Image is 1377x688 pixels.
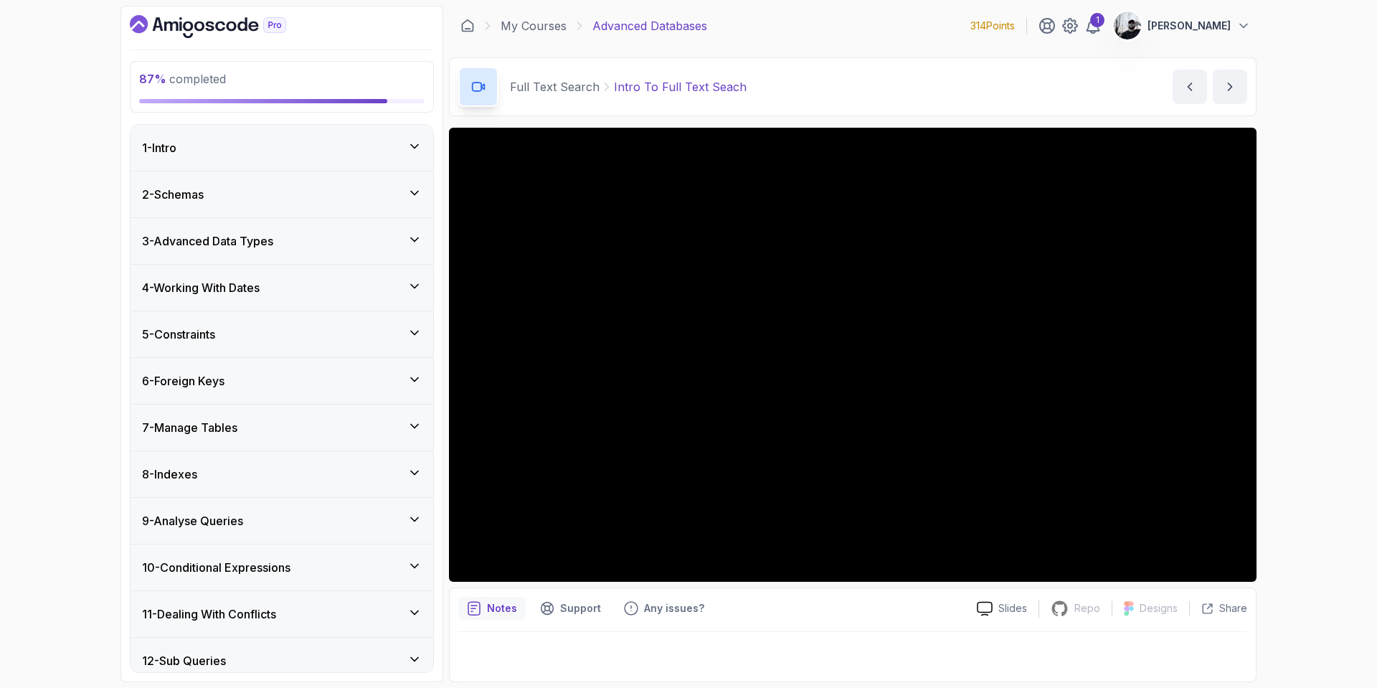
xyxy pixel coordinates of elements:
[1114,12,1141,39] img: user profile image
[970,19,1015,33] p: 314 Points
[460,19,475,33] a: Dashboard
[1213,70,1247,104] button: next content
[131,358,433,404] button: 6-Foreign Keys
[142,512,243,529] h3: 9 - Analyse Queries
[1189,601,1247,616] button: Share
[1090,13,1104,27] div: 1
[501,17,567,34] a: My Courses
[142,559,290,576] h3: 10 - Conditional Expressions
[131,638,433,684] button: 12-Sub Queries
[131,591,433,637] button: 11-Dealing With Conflicts
[560,601,601,616] p: Support
[130,15,319,38] a: Dashboard
[131,171,433,217] button: 2-Schemas
[615,597,713,620] button: Feedback button
[142,419,237,436] h3: 7 - Manage Tables
[142,279,260,296] h3: 4 - Working With Dates
[510,78,600,95] p: Full Text Search
[142,326,215,343] h3: 5 - Constraints
[1147,19,1231,33] p: [PERSON_NAME]
[1113,11,1251,40] button: user profile image[PERSON_NAME]
[142,652,226,669] h3: 12 - Sub Queries
[142,186,204,203] h3: 2 - Schemas
[131,125,433,171] button: 1-Intro
[1140,601,1178,616] p: Designs
[139,72,226,86] span: completed
[1074,601,1100,616] p: Repo
[458,597,526,620] button: notes button
[131,218,433,264] button: 3-Advanced Data Types
[487,601,517,616] p: Notes
[1084,17,1102,34] a: 1
[131,451,433,497] button: 8-Indexes
[142,466,197,483] h3: 8 - Indexes
[644,601,704,616] p: Any issues?
[131,545,433,590] button: 10-Conditional Expressions
[965,601,1038,616] a: Slides
[1173,70,1207,104] button: previous content
[614,78,747,95] p: Intro To Full Text Seach
[998,601,1027,616] p: Slides
[1219,601,1247,616] p: Share
[531,597,610,620] button: Support button
[139,72,166,86] span: 87 %
[592,17,707,34] p: Advanced Databases
[142,372,224,390] h3: 6 - Foreign Keys
[131,498,433,544] button: 9-Analyse Queries
[142,605,276,623] h3: 11 - Dealing With Conflicts
[131,311,433,357] button: 5-Constraints
[142,139,176,156] h3: 1 - Intro
[142,232,273,250] h3: 3 - Advanced Data Types
[449,128,1257,582] iframe: 1 - Intro to Full Text Seach
[131,265,433,311] button: 4-Working With Dates
[131,405,433,451] button: 7-Manage Tables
